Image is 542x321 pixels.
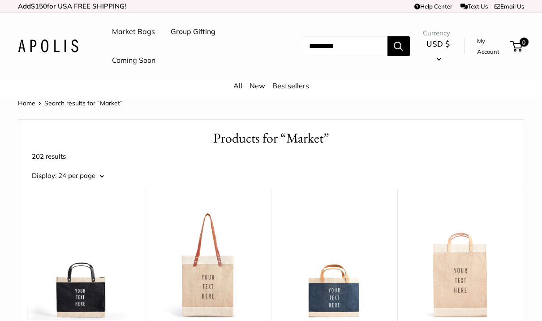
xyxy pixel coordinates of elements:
label: Display: [32,169,56,182]
img: description_Make it yours with custom printed text. [27,211,136,320]
h1: Products for “Market” [32,129,510,148]
span: 24 per page [58,171,95,180]
img: Apolis [18,39,78,52]
a: Market Bag in NaturalMarket Bag in Natural [406,211,515,320]
a: Coming Soon [112,54,155,67]
a: My Account [477,35,507,57]
input: Search... [302,36,387,56]
a: Help Center [414,3,452,10]
a: Email Us [495,3,524,10]
img: Market Bag in Natural [406,211,515,320]
a: Bestsellers [272,81,309,90]
span: USD $ [426,39,450,48]
a: New [249,81,265,90]
span: $150 [31,2,47,10]
a: 0 [511,41,522,52]
p: 202 results [32,150,510,163]
a: description_Make it yours with custom printed text.Petite Market Bag in Black [27,211,136,320]
button: Search [387,36,410,56]
button: USD $ [423,37,454,65]
a: All [233,81,242,90]
span: 0 [520,38,529,47]
span: Currency [423,27,454,39]
nav: Breadcrumb [18,97,123,109]
a: Market Bags [112,25,155,39]
img: description_Make it yours with custom text. [280,211,388,320]
span: Search results for “Market” [44,99,123,107]
img: description_Make it yours with custom printed text. [154,211,262,320]
a: Home [18,99,35,107]
button: 24 per page [58,169,104,182]
a: description_Make it yours with custom text.Petite Market Bag in Navy [280,211,388,320]
a: Group Gifting [171,25,215,39]
a: Text Us [460,3,488,10]
a: description_Make it yours with custom printed text.description_The Original Market bag in its 4 n... [154,211,262,320]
